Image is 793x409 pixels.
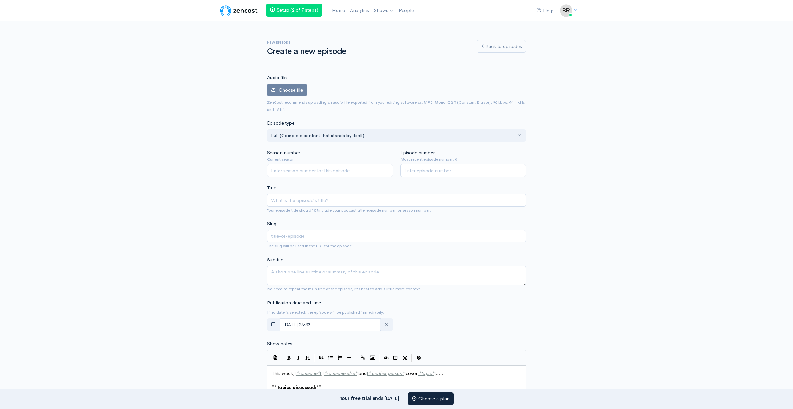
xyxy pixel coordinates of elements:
i: | [314,354,315,362]
button: Italic [294,353,303,363]
button: Bold [284,353,294,363]
small: Your episode title should include your podcast title, episode number, or season number. [267,207,431,213]
small: No need to repeat the main title of the episode, it's best to add a little more context. [267,286,421,292]
small: ZenCast recommends uploading an audio file exported from your editing software as: MP3, Mono, CBR... [267,100,525,112]
i: | [411,354,412,362]
button: Heading [303,353,312,363]
i: | [379,354,380,362]
span: someone else [326,370,355,376]
span: ] [357,370,359,376]
span: someone [298,370,317,376]
input: Enter episode number [400,164,526,177]
a: Home [330,4,347,17]
button: Toggle Preview [381,353,391,363]
strong: Your free trial ends [DATE] [340,395,399,401]
label: Publication date and time [267,299,321,307]
button: Markdown Guide [414,353,423,363]
label: Season number [267,149,300,156]
button: Toggle Fullscreen [400,353,409,363]
a: Setup (2 of 7 steps) [266,4,322,17]
small: Current season: 1 [267,156,393,163]
span: another person [370,370,402,376]
button: Insert Horizontal Line [345,353,354,363]
h1: Create a new episode [267,47,469,56]
div: Full (Complete content that stands by itself) [271,132,516,139]
button: toggle [267,318,280,331]
h6: New episode [267,41,469,44]
button: Numbered List [335,353,345,363]
label: Episode type [267,120,294,127]
button: Quote [317,353,326,363]
button: Insert Image [368,353,377,363]
span: [ [322,370,324,376]
label: Title [267,184,276,192]
a: Choose a plan [408,392,454,405]
span: ] [404,370,406,376]
button: Create Link [358,353,368,363]
a: People [396,4,416,17]
label: Show notes [267,340,292,347]
button: Full (Complete content that stands by itself) [267,129,526,142]
button: Insert Show Notes Template [270,353,280,362]
a: Help [534,4,556,17]
span: topic [421,370,432,376]
span: [ [417,370,419,376]
input: Enter season number for this episode [267,164,393,177]
a: Analytics [347,4,371,17]
label: Episode number [400,149,435,156]
span: [ [294,370,296,376]
a: Back to episodes [477,40,526,53]
a: Shows [371,4,396,17]
span: Choose file [279,87,303,93]
button: Generic List [326,353,335,363]
span: [ [367,370,368,376]
span: Topics discussed: [277,384,316,390]
span: ] [434,370,436,376]
i: | [356,354,356,362]
small: The slug will be used in the URL for the episode. [267,243,353,249]
small: Most recent episode number: 0 [400,156,526,163]
strong: not [311,207,318,213]
button: clear [380,318,393,331]
label: Slug [267,220,276,227]
button: Toggle Side by Side [391,353,400,363]
small: If no date is selected, the episode will be published immediately. [267,310,384,315]
input: title-of-episode [267,230,526,243]
label: Subtitle [267,256,283,264]
input: What is the episode's title? [267,194,526,207]
span: ] [319,370,321,376]
label: Audio file [267,74,287,81]
span: This week, , and cover ..... [272,370,443,376]
img: ... [560,4,572,17]
img: ZenCast Logo [219,4,259,17]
